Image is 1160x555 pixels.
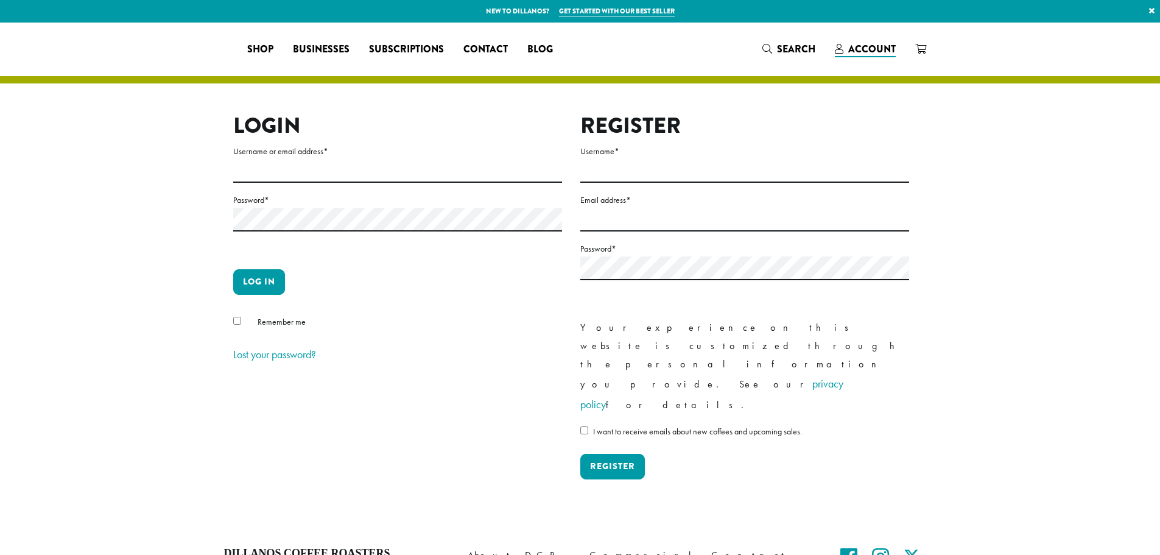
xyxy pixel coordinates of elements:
[258,316,306,327] span: Remember me
[580,113,909,139] h2: Register
[233,269,285,295] button: Log in
[369,42,444,57] span: Subscriptions
[777,42,815,56] span: Search
[463,42,508,57] span: Contact
[580,376,843,411] a: privacy policy
[580,319,909,415] p: Your experience on this website is customized through the personal information you provide. See o...
[237,40,283,59] a: Shop
[293,42,350,57] span: Businesses
[559,6,675,16] a: Get started with our best seller
[233,113,562,139] h2: Login
[753,39,825,59] a: Search
[527,42,553,57] span: Blog
[580,426,588,434] input: I want to receive emails about new coffees and upcoming sales.
[233,347,316,361] a: Lost your password?
[233,193,562,208] label: Password
[580,454,645,479] button: Register
[580,144,909,159] label: Username
[247,42,273,57] span: Shop
[848,42,896,56] span: Account
[580,241,909,256] label: Password
[580,193,909,208] label: Email address
[593,426,802,437] span: I want to receive emails about new coffees and upcoming sales.
[233,144,562,159] label: Username or email address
